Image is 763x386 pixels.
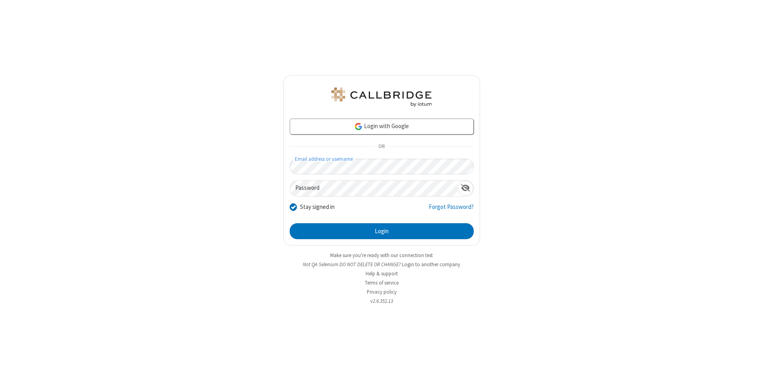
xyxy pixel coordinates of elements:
button: Login to another company [402,261,460,268]
input: Password [290,181,458,196]
a: Help & support [366,270,398,277]
button: Login [290,223,474,239]
span: OR [375,141,388,152]
a: Login with Google [290,119,474,135]
a: Terms of service [365,279,399,286]
a: Privacy policy [367,289,397,295]
label: Stay signed in [300,203,335,212]
input: Email address or username [290,159,474,174]
img: QA Selenium DO NOT DELETE OR CHANGE [330,88,433,107]
a: Forgot Password? [429,203,474,218]
img: google-icon.png [354,122,363,131]
a: Make sure you're ready with our connection test [330,252,433,259]
li: Not QA Selenium DO NOT DELETE OR CHANGE? [283,261,480,268]
div: Show password [458,181,473,195]
li: v2.6.352.13 [283,297,480,305]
